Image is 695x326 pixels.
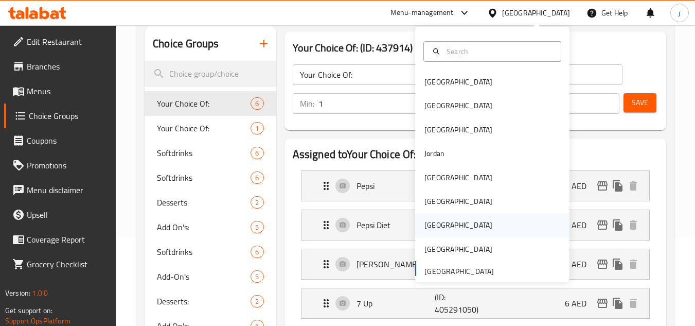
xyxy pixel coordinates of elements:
[357,297,435,310] p: 7 Up
[4,202,116,227] a: Upsell
[153,36,219,52] h2: Choice Groups
[29,110,108,122] span: Choice Groups
[157,246,251,258] span: Softdrinks
[251,297,263,306] span: 2
[251,124,263,133] span: 1
[4,104,116,128] a: Choice Groups
[595,217,610,233] button: edit
[424,172,492,183] div: [GEOGRAPHIC_DATA]
[27,60,108,73] span: Branches
[626,217,641,233] button: delete
[145,165,276,190] div: Softdrinks6
[4,79,116,104] a: Menus
[424,148,444,159] div: Jordan
[157,171,251,184] span: Softdrinks
[435,291,487,316] p: (ID: 405291050)
[4,252,116,277] a: Grocery Checklist
[300,97,314,110] p: Min:
[595,296,610,311] button: edit
[357,219,435,231] p: Pepsi Diet
[27,134,108,147] span: Coupons
[157,97,251,110] span: Your Choice Of:
[424,196,492,207] div: [GEOGRAPHIC_DATA]
[145,264,276,289] div: Add-On's5
[251,295,263,307] div: Choices
[293,284,658,323] li: Expand
[251,97,263,110] div: Choices
[679,7,680,19] span: j
[157,147,251,159] span: Softdrinks
[145,141,276,165] div: Softdrinks6
[27,233,108,246] span: Coverage Report
[595,256,610,272] button: edit
[4,227,116,252] a: Coverage Report
[32,286,48,300] span: 1.0.0
[157,221,251,233] span: Add On's:
[623,93,656,112] button: Save
[251,247,263,257] span: 6
[251,246,263,258] div: Choices
[27,159,108,171] span: Promotions
[4,54,116,79] a: Branches
[565,180,595,192] p: 0 AED
[357,258,435,270] p: [PERSON_NAME]
[301,171,649,201] div: Expand
[626,178,641,194] button: delete
[251,148,263,158] span: 6
[27,258,108,270] span: Grocery Checklist
[301,249,649,279] div: Expand
[565,258,595,270] p: 6 AED
[145,289,276,314] div: Desserts:2
[610,256,626,272] button: duplicate
[595,178,610,194] button: edit
[424,100,492,111] div: [GEOGRAPHIC_DATA]
[145,215,276,239] div: Add On's:5
[251,173,263,183] span: 6
[293,40,658,56] h3: Your Choice Of: (ID: 437914)
[565,297,595,310] p: 6 AED
[5,286,30,300] span: Version:
[157,122,251,134] span: Your Choice Of:
[251,198,263,208] span: 2
[4,178,116,202] a: Menu disclaimer
[145,91,276,116] div: Your Choice Of:6
[157,196,251,209] span: Desserts
[610,217,626,233] button: duplicate
[424,76,492,88] div: [GEOGRAPHIC_DATA]
[610,296,626,311] button: duplicate
[157,270,251,283] span: Add-On's
[27,85,108,97] span: Menus
[424,244,492,255] div: [GEOGRAPHIC_DATA]
[632,96,648,109] span: Save
[502,7,570,19] div: [GEOGRAPHIC_DATA]
[27,36,108,48] span: Edit Restaurant
[251,99,263,109] span: 6
[424,124,492,135] div: [GEOGRAPHIC_DATA]
[390,7,454,19] div: Menu-management
[293,166,658,205] li: Expand
[293,205,658,245] li: Expand
[357,180,435,192] p: Pepsi
[157,295,251,307] span: Desserts:
[626,296,641,311] button: delete
[145,190,276,215] div: Desserts2
[293,245,658,284] li: Expand
[301,210,649,240] div: Expand
[424,219,492,231] div: [GEOGRAPHIC_DATA]
[565,219,595,231] p: 0 AED
[145,239,276,264] div: Softdrinks6
[251,222,263,232] span: 5
[5,304,52,317] span: Get support on:
[301,288,649,318] div: Expand
[293,147,658,162] h2: Assigned to Your Choice Of:
[27,184,108,196] span: Menu disclaimer
[4,29,116,54] a: Edit Restaurant
[145,61,276,87] input: search
[251,171,263,184] div: Choices
[610,178,626,194] button: duplicate
[27,209,108,221] span: Upsell
[442,46,555,57] input: Search
[4,128,116,153] a: Coupons
[626,256,641,272] button: delete
[251,272,263,282] span: 5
